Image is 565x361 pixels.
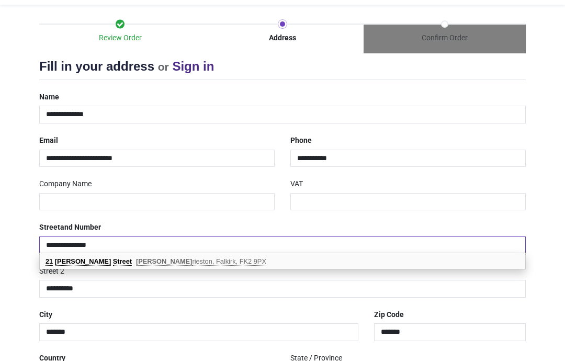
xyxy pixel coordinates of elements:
label: Street [39,219,101,236]
a: Sign in [172,59,214,73]
label: Street 2 [39,263,64,280]
span: and Number [60,223,101,231]
label: Email [39,132,58,150]
label: VAT [290,175,303,193]
div: Confirm Order [364,33,526,43]
small: or [158,61,169,73]
label: Zip Code [374,306,404,324]
div: Address [201,33,364,43]
div: Review Order [39,33,201,43]
div: address list [40,253,525,269]
span: Fill in your address [39,59,154,73]
label: Name [39,88,59,106]
label: Company Name [39,175,92,193]
label: City [39,306,52,324]
label: Phone [290,132,312,150]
